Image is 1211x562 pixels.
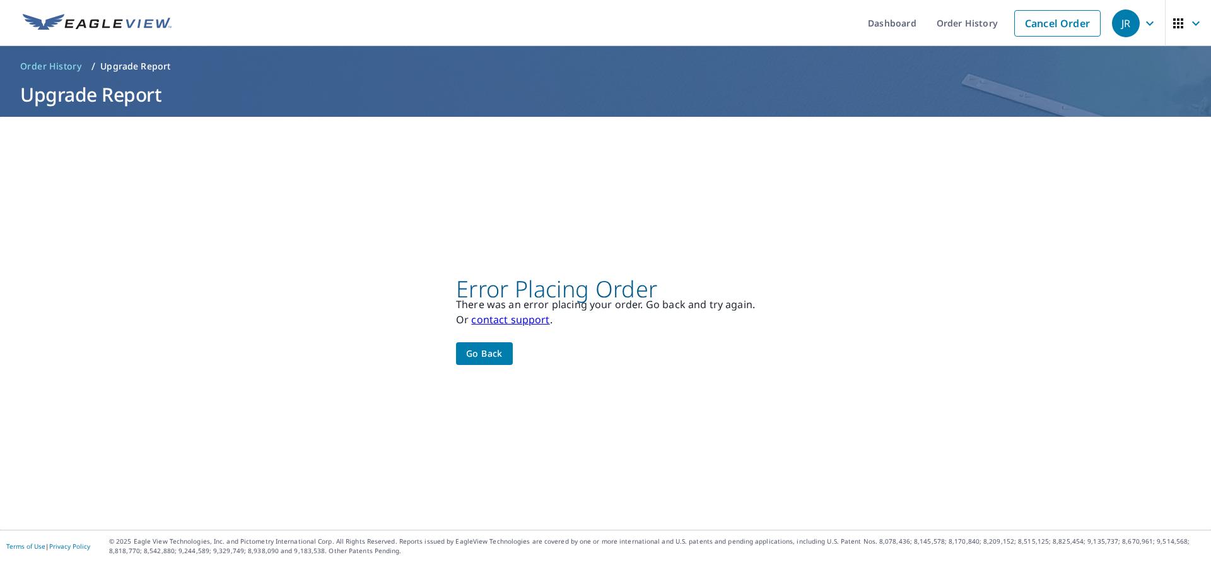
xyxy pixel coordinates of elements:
[6,542,45,551] a: Terms of Use
[466,346,503,362] span: Go back
[15,56,86,76] a: Order History
[15,81,1196,107] h1: Upgrade Report
[456,297,755,312] p: There was an error placing your order. Go back and try again.
[49,542,90,551] a: Privacy Policy
[20,60,81,73] span: Order History
[6,542,90,550] p: |
[456,282,755,297] p: Error Placing Order
[1112,9,1140,37] div: JR
[23,14,172,33] img: EV Logo
[456,312,755,327] p: Or .
[1014,10,1101,37] a: Cancel Order
[456,342,513,366] button: Go back
[91,59,95,74] li: /
[15,56,1196,76] nav: breadcrumb
[100,60,170,73] p: Upgrade Report
[109,537,1205,556] p: © 2025 Eagle View Technologies, Inc. and Pictometry International Corp. All Rights Reserved. Repo...
[471,313,549,326] a: contact support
